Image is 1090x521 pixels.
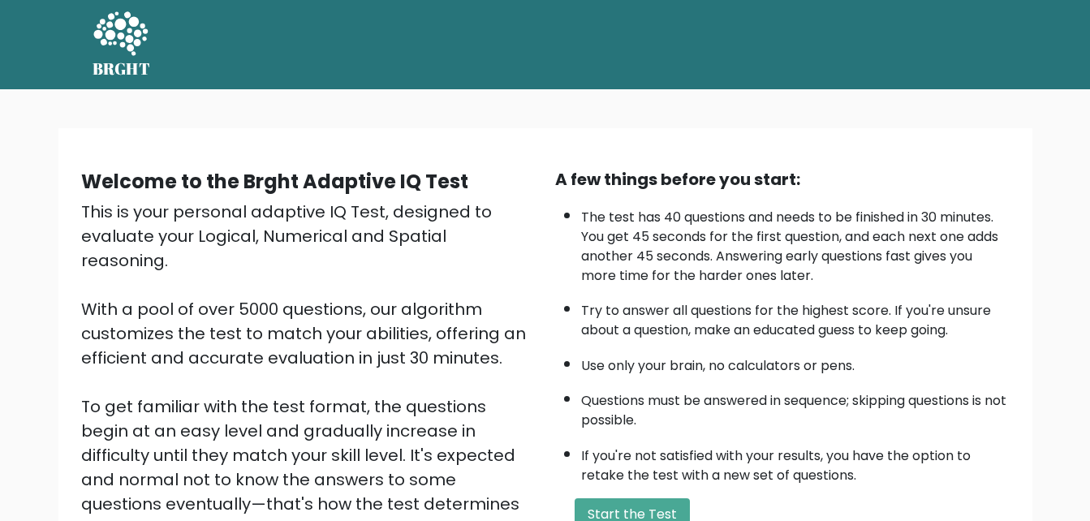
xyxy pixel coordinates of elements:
b: Welcome to the Brght Adaptive IQ Test [81,168,468,195]
li: The test has 40 questions and needs to be finished in 30 minutes. You get 45 seconds for the firs... [581,200,1010,286]
h5: BRGHT [93,59,151,79]
li: Use only your brain, no calculators or pens. [581,348,1010,376]
li: Questions must be answered in sequence; skipping questions is not possible. [581,383,1010,430]
a: BRGHT [93,6,151,83]
li: If you're not satisfied with your results, you have the option to retake the test with a new set ... [581,438,1010,485]
li: Try to answer all questions for the highest score. If you're unsure about a question, make an edu... [581,293,1010,340]
div: A few things before you start: [555,167,1010,192]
